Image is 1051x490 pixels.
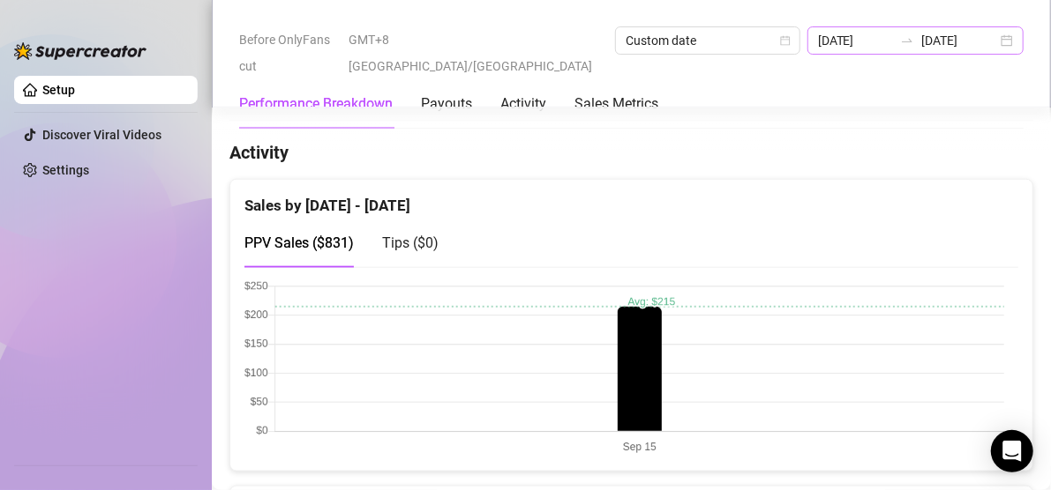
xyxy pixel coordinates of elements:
input: Start date [818,31,894,50]
span: Custom date [626,27,790,54]
span: to [900,33,914,48]
a: Discover Viral Videos [42,128,161,142]
span: Before OnlyFans cut [239,26,338,79]
span: Tips ( $0 ) [382,234,439,251]
div: Sales by [DATE] - [DATE] [244,180,1018,218]
span: calendar [780,35,791,46]
div: Performance Breakdown [239,93,393,115]
div: Activity [500,93,546,115]
div: Open Intercom Messenger [991,430,1033,472]
div: Sales Metrics [574,93,658,115]
a: Settings [42,163,89,177]
span: swap-right [900,33,914,48]
img: logo-BBDzfeDw.svg [14,42,146,60]
a: Setup [42,83,75,97]
div: Payouts [421,93,472,115]
h4: Activity [229,140,1033,165]
span: GMT+8 [GEOGRAPHIC_DATA]/[GEOGRAPHIC_DATA] [349,26,604,79]
input: End date [921,31,997,50]
span: PPV Sales ( $831 ) [244,234,354,251]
